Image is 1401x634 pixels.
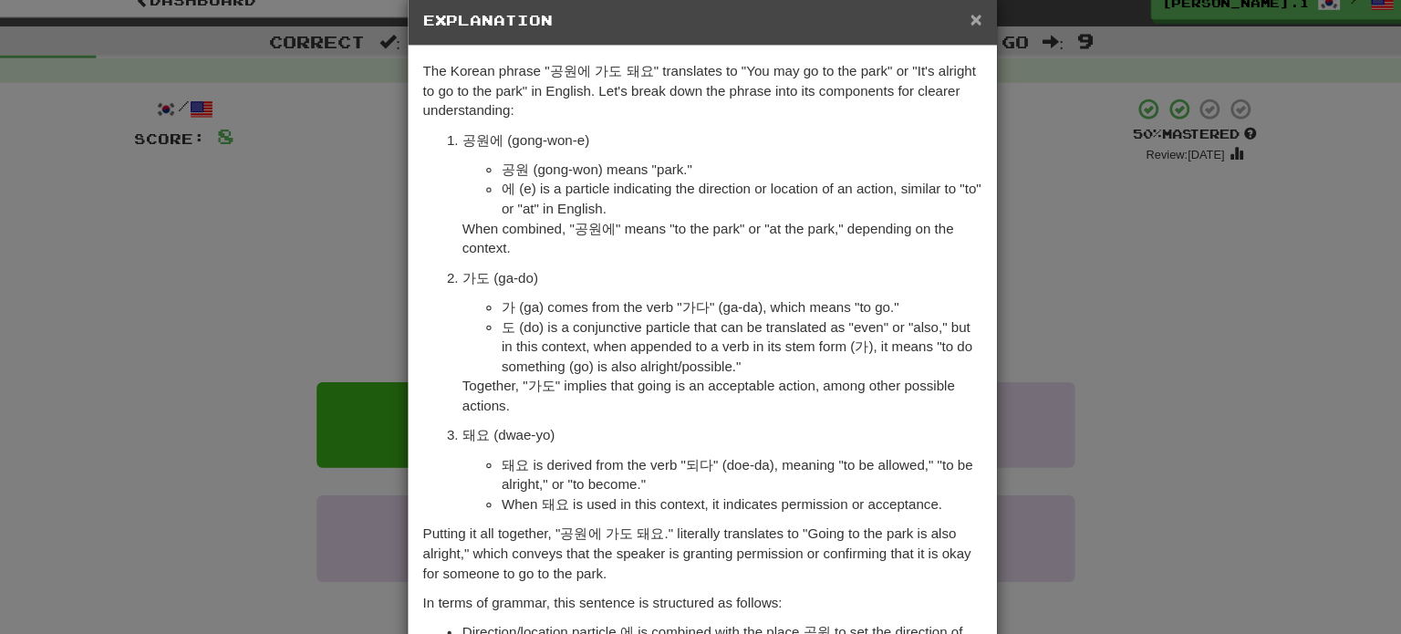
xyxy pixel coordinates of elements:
p: 돼요 (dwae-yo) [478,416,960,434]
p: The Korean phrase "공원에 가도 돼요" translates to "You may go to the park" or "It's alright to go to th... [441,78,960,133]
span: × [949,29,960,50]
p: 공원에 (gong-won-e) [478,142,960,161]
li: 돼요 is derived from the verb "되다" (doe-da), meaning "to be allowed," "to be alright," or "to become." [514,443,960,480]
h5: Explanation [441,32,960,50]
p: Together, "가도" implies that going is an acceptable action, among other possible actions. [478,370,960,407]
p: 가도 (ga-do) [478,270,960,288]
p: When combined, "공원에" means "to the park" or "at the park," depending on the context. [478,224,960,261]
li: 도 (do) is a conjunctive particle that can be translated as "even" or "also," but in this context,... [514,316,960,370]
li: When 돼요 is used in this context, it indicates permission or acceptance. [514,480,960,498]
button: Close [949,30,960,49]
li: 공원 (gong-won) means "park." [514,170,960,188]
li: 가 (ga) comes from the verb "가다" (ga-da), which means "to go." [514,297,960,316]
li: 에 (e) is a particle indicating the direction or location of an action, similar to "to" or "at" in... [514,188,960,224]
p: In terms of grammar, this sentence is structured as follows: [441,571,960,589]
p: Putting it all together, "공원에 가도 돼요." literally translates to "Going to the park is also alright,... [441,507,960,562]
